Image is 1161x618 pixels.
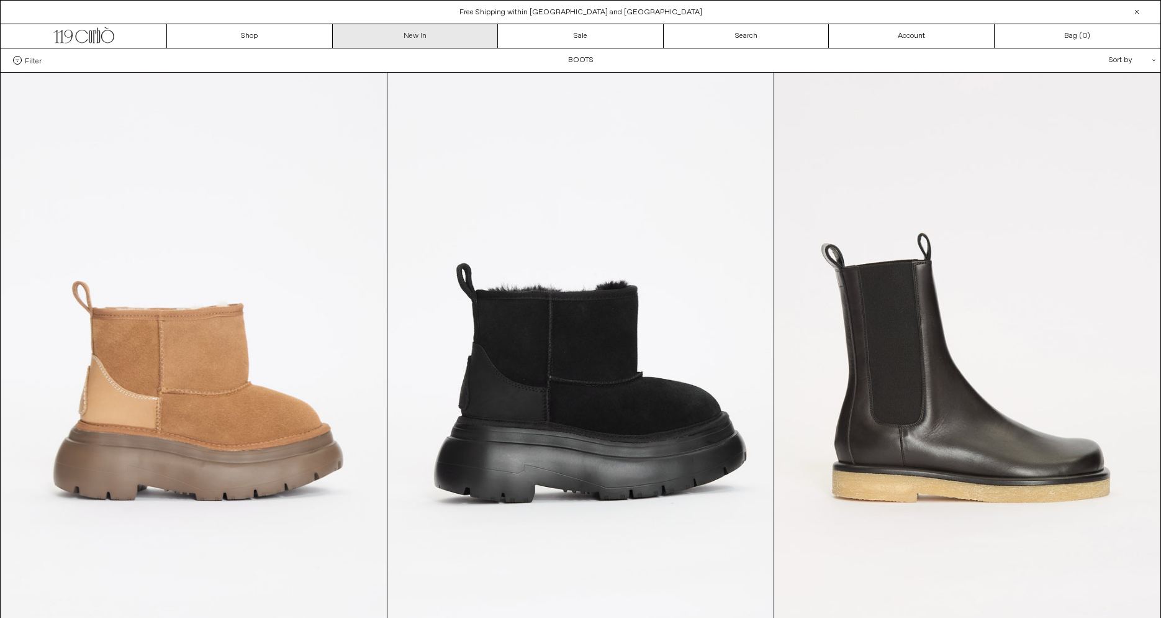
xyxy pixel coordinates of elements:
a: Shop [167,24,333,48]
a: Search [664,24,829,48]
a: Sale [498,24,664,48]
div: Sort by [1036,48,1148,72]
a: Account [829,24,995,48]
a: New In [333,24,499,48]
span: 0 [1082,31,1087,41]
span: ) [1082,30,1090,42]
a: Bag () [995,24,1160,48]
a: Free Shipping within [GEOGRAPHIC_DATA] and [GEOGRAPHIC_DATA] [459,7,702,17]
span: Filter [25,56,42,65]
